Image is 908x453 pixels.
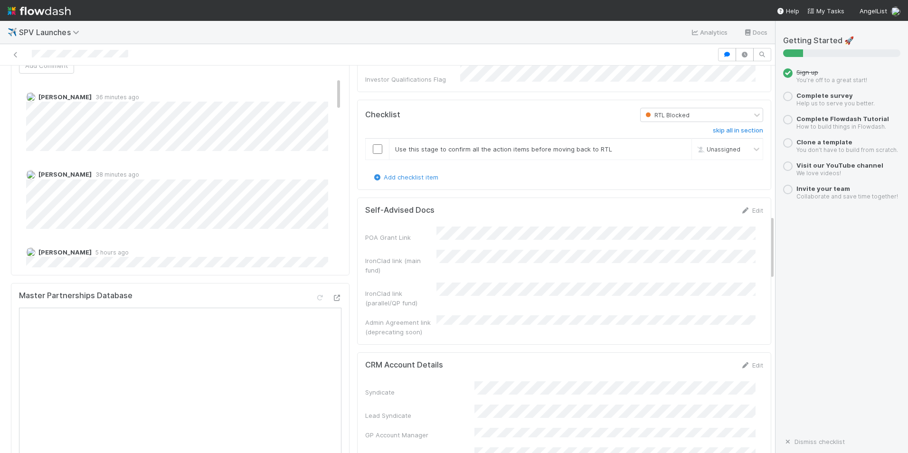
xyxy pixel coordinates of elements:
[19,28,84,37] span: SPV Launches
[8,28,17,36] span: ✈️
[741,207,763,214] a: Edit
[365,110,400,120] h5: Checklist
[713,127,763,134] h6: skip all in section
[365,318,436,337] div: Admin Agreement link (deprecating soon)
[796,76,867,84] small: You’re off to a great start!
[26,170,36,179] img: avatar_462714f4-64db-4129-b9df-50d7d164b9fc.png
[796,185,850,192] a: Invite your team
[38,248,92,256] span: [PERSON_NAME]
[783,438,845,445] a: Dismiss checklist
[743,27,767,38] a: Docs
[783,36,900,46] h5: Getting Started 🚀
[38,170,92,178] span: [PERSON_NAME]
[19,291,132,301] h5: Master Partnerships Database
[365,360,443,370] h5: CRM Account Details
[796,138,852,146] a: Clone a template
[395,145,612,153] span: Use this stage to confirm all the action items before moving back to RTL
[796,92,853,99] a: Complete survey
[796,146,898,153] small: You don’t have to build from scratch.
[8,3,71,19] img: logo-inverted-e16ddd16eac7371096b0.svg
[365,256,436,275] div: IronClad link (main fund)
[365,430,474,440] div: GP Account Manager
[26,92,36,102] img: avatar_04f2f553-352a-453f-b9fb-c6074dc60769.png
[741,361,763,369] a: Edit
[891,7,900,16] img: avatar_7d33b4c2-6dd7-4bf3-9761-6f087fa0f5c6.png
[796,193,898,200] small: Collaborate and save time together!
[372,173,438,181] a: Add checklist item
[365,206,435,215] h5: Self-Advised Docs
[365,233,436,242] div: POA Grant Link
[365,75,460,84] div: Investor Qualifications Flag
[19,57,74,74] button: Add Comment
[807,7,844,15] span: My Tasks
[776,6,799,16] div: Help
[713,127,763,138] a: skip all in section
[92,249,129,256] span: 5 hours ago
[796,100,875,107] small: Help us to serve you better.
[796,170,841,177] small: We love videos!
[690,27,728,38] a: Analytics
[860,7,887,15] span: AngelList
[807,6,844,16] a: My Tasks
[92,171,139,178] span: 38 minutes ago
[365,289,436,308] div: IronClad link (parallel/QP fund)
[365,411,474,420] div: Lead Syndicate
[38,93,92,101] span: [PERSON_NAME]
[796,161,883,169] a: Visit our YouTube channel
[92,94,139,101] span: 36 minutes ago
[26,247,36,257] img: avatar_04f2f553-352a-453f-b9fb-c6074dc60769.png
[796,68,818,76] span: Sign up
[695,145,740,152] span: Unassigned
[365,387,474,397] div: Syndicate
[796,123,886,130] small: How to build things in Flowdash.
[643,112,690,119] span: RTL Blocked
[796,115,889,123] a: Complete Flowdash Tutorial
